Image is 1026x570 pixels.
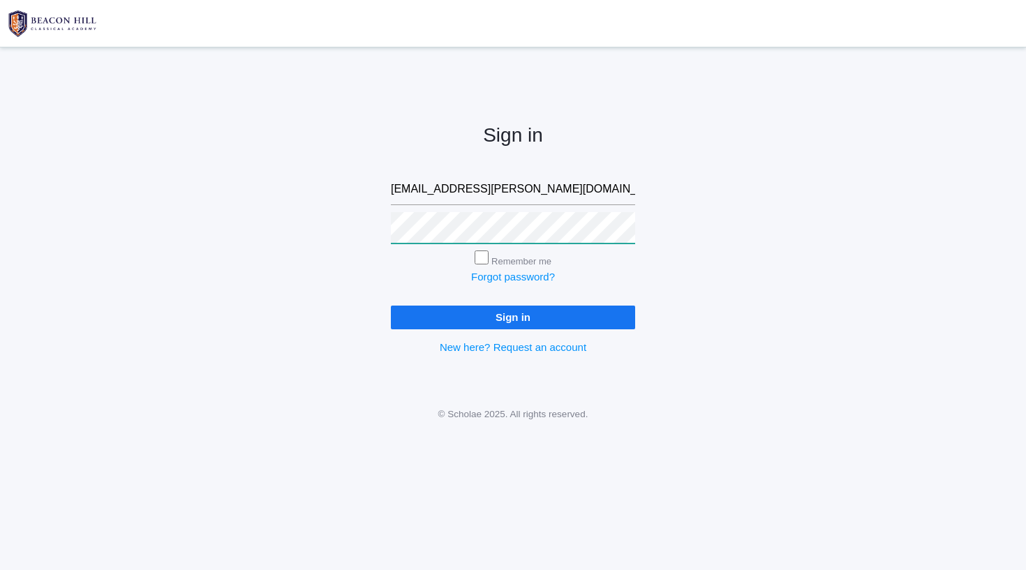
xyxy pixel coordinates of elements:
input: Sign in [391,306,635,329]
a: Forgot password? [471,271,555,283]
label: Remember me [491,256,551,267]
a: New here? Request an account [440,341,586,353]
h2: Sign in [391,125,635,147]
input: Email address [391,174,635,205]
